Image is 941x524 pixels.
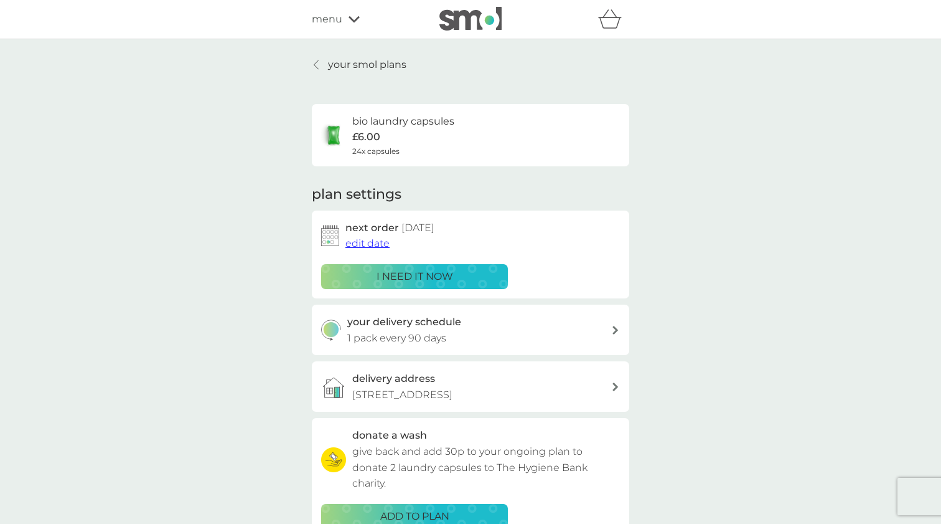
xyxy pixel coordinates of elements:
p: give back and add 30p to your ongoing plan to donate 2 laundry capsules to The Hygiene Bank charity. [352,444,620,492]
h3: donate a wash [352,427,427,444]
h6: bio laundry capsules [352,113,454,130]
span: [DATE] [401,222,434,234]
h2: next order [345,220,434,236]
p: i need it now [377,269,453,285]
h3: delivery address [352,371,435,387]
button: i need it now [321,264,508,289]
button: edit date [345,236,390,252]
span: 24x capsules [352,145,400,157]
a: your smol plans [312,57,406,73]
p: 1 pack every 90 days [347,330,446,346]
span: menu [312,11,342,27]
img: bio laundry capsules [321,123,346,148]
h3: your delivery schedule [347,314,461,330]
p: your smol plans [328,57,406,73]
img: smol [439,7,502,31]
span: edit date [345,237,390,249]
h2: plan settings [312,185,401,204]
p: [STREET_ADDRESS] [352,387,452,403]
p: £6.00 [352,129,380,145]
button: your delivery schedule1 pack every 90 days [312,305,629,355]
a: delivery address[STREET_ADDRESS] [312,361,629,412]
div: basket [598,7,629,32]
